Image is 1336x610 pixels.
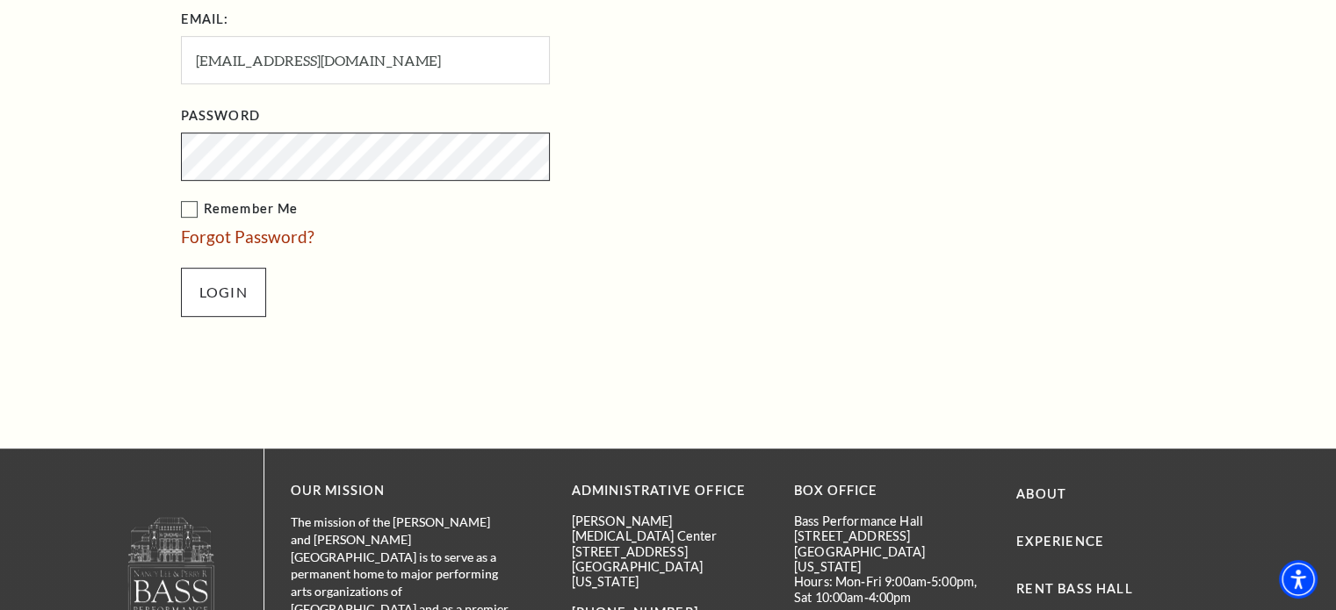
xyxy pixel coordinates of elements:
p: [GEOGRAPHIC_DATA][US_STATE] [572,559,768,590]
p: [STREET_ADDRESS] [572,544,768,559]
input: Required [181,36,550,84]
p: [GEOGRAPHIC_DATA][US_STATE] [794,544,990,575]
a: Forgot Password? [181,226,314,247]
p: Hours: Mon-Fri 9:00am-5:00pm, Sat 10:00am-4:00pm [794,574,990,605]
input: Submit button [181,268,266,317]
a: About [1016,486,1066,501]
label: Remember Me [181,198,726,220]
div: Accessibility Menu [1279,560,1318,599]
a: Experience [1016,534,1104,549]
label: Email: [181,9,229,31]
p: Administrative Office [572,480,768,502]
a: Rent Bass Hall [1016,581,1132,596]
p: Bass Performance Hall [794,513,990,528]
p: [PERSON_NAME][MEDICAL_DATA] Center [572,513,768,544]
p: BOX OFFICE [794,480,990,502]
p: [STREET_ADDRESS] [794,528,990,543]
p: OUR MISSION [291,480,510,502]
label: Password [181,105,260,127]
